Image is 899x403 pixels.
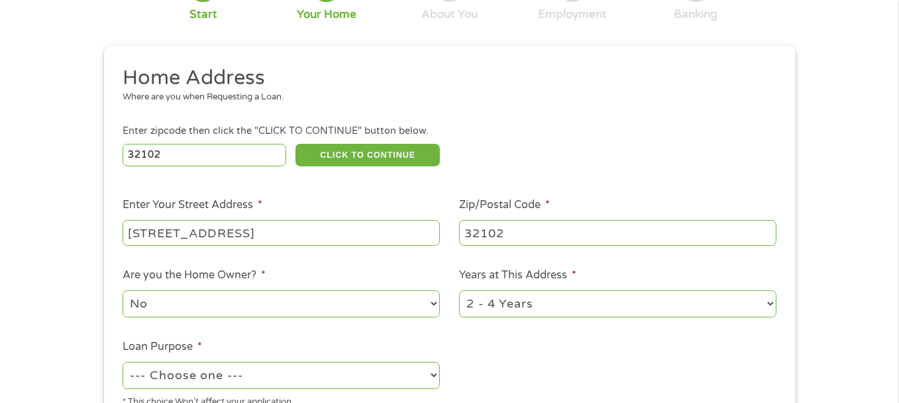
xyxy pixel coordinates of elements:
div: Employment [538,7,607,22]
input: 1 Main Street [123,220,440,245]
input: Enter Zipcode (e.g 01510) [123,144,286,166]
label: Loan Purpose [123,340,202,354]
button: CLICK TO CONTINUE [295,144,440,166]
label: Zip/Postal Code [459,198,550,212]
div: About You [421,7,478,22]
div: Your Home [297,7,356,22]
label: Enter Your Street Address [123,198,262,212]
div: Start [189,7,217,22]
div: Banking [674,7,717,22]
h2: Home Address [123,65,767,91]
div: Enter zipcode then click the "CLICK TO CONTINUE" button below. [123,124,776,139]
label: Are you the Home Owner? [123,268,266,282]
label: Years at This Address [459,268,576,282]
div: Where are you when Requesting a Loan. [123,91,767,104]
